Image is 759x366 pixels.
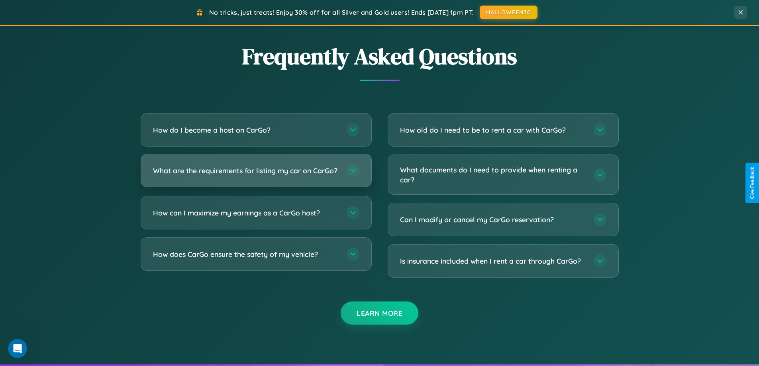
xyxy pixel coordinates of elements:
h3: How can I maximize my earnings as a CarGo host? [153,208,339,218]
h3: What are the requirements for listing my car on CarGo? [153,166,339,176]
h3: How do I become a host on CarGo? [153,125,339,135]
h3: How does CarGo ensure the safety of my vehicle? [153,249,339,259]
h3: What documents do I need to provide when renting a car? [400,165,586,184]
button: Learn More [341,301,418,325]
h3: Can I modify or cancel my CarGo reservation? [400,215,586,225]
iframe: Intercom live chat [8,339,27,358]
span: No tricks, just treats! Enjoy 30% off for all Silver and Gold users! Ends [DATE] 1pm PT. [209,8,474,16]
h3: How old do I need to be to rent a car with CarGo? [400,125,586,135]
h3: Is insurance included when I rent a car through CarGo? [400,256,586,266]
button: HALLOWEEN30 [480,6,537,19]
div: Give Feedback [749,167,755,199]
h2: Frequently Asked Questions [141,41,619,72]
